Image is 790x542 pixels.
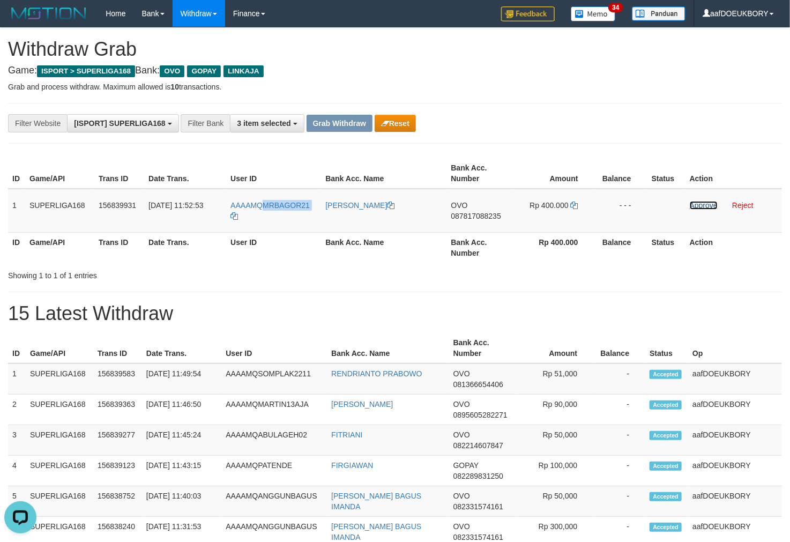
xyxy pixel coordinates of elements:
a: [PERSON_NAME] [331,400,393,409]
th: Status [647,158,685,189]
th: User ID [226,158,321,189]
span: Copy 082331574161 to clipboard [453,533,503,541]
span: Copy 082289831250 to clipboard [453,472,503,480]
td: Rp 50,000 [516,486,594,517]
th: Bank Acc. Number [447,158,515,189]
p: Grab and process withdraw. Maximum allowed is transactions. [8,81,782,92]
span: 156839931 [99,201,136,210]
a: [PERSON_NAME] BAGUS IMANDA [331,522,421,541]
th: Balance [593,333,645,363]
th: Status [647,232,685,263]
td: SUPERLIGA168 [26,486,93,517]
th: Date Trans. [144,158,226,189]
a: Approve [690,201,718,210]
a: FITRIANI [331,430,362,439]
span: OVO [451,201,468,210]
th: Action [685,232,782,263]
span: GOPAY [453,461,479,470]
td: aafDOEUKBORY [688,395,782,425]
th: Trans ID [94,158,144,189]
a: FIRGIAWAN [331,461,373,470]
span: Accepted [650,400,682,410]
h4: Game: Bank: [8,65,782,76]
div: Filter Bank [181,114,230,132]
span: [ISPORT] SUPERLIGA168 [74,119,165,128]
button: [ISPORT] SUPERLIGA168 [67,114,178,132]
span: Copy 082331574161 to clipboard [453,502,503,511]
th: Op [688,333,782,363]
th: Date Trans. [142,333,221,363]
img: panduan.png [632,6,685,21]
span: Accepted [650,523,682,532]
span: 3 item selected [237,119,290,128]
th: Bank Acc. Name [321,158,446,189]
button: Reset [375,115,416,132]
td: SUPERLIGA168 [26,395,93,425]
th: ID [8,232,25,263]
img: Feedback.jpg [501,6,555,21]
th: User ID [221,333,327,363]
td: AAAAMQSOMPLAK2211 [221,363,327,395]
span: Accepted [650,462,682,471]
th: Bank Acc. Number [447,232,515,263]
th: Trans ID [94,232,144,263]
th: Rp 400.000 [515,232,594,263]
a: Reject [732,201,754,210]
a: [PERSON_NAME] [325,201,394,210]
td: 1 [8,363,26,395]
span: 34 [608,3,623,12]
a: RENDRIANTO PRABOWO [331,369,422,378]
td: - - - [594,189,647,233]
th: Game/API [25,232,94,263]
span: OVO [453,522,470,531]
span: OVO [160,65,184,77]
span: ISPORT > SUPERLIGA168 [37,65,135,77]
td: - [593,363,645,395]
th: Action [685,158,782,189]
th: Trans ID [93,333,142,363]
td: Rp 100,000 [516,456,594,486]
td: - [593,456,645,486]
td: [DATE] 11:43:15 [142,456,221,486]
td: 156838752 [93,486,142,517]
td: AAAAMQMARTIN13AJA [221,395,327,425]
td: AAAAMQPATENDE [221,456,327,486]
th: Bank Acc. Number [449,333,516,363]
h1: Withdraw Grab [8,39,782,60]
td: SUPERLIGA168 [26,363,93,395]
th: Date Trans. [144,232,226,263]
td: Rp 50,000 [516,425,594,456]
th: Game/API [26,333,93,363]
a: AAAAMQMRBAGOR21 [230,201,310,220]
td: 156839123 [93,456,142,486]
td: AAAAMQABULAGEH02 [221,425,327,456]
td: aafDOEUKBORY [688,425,782,456]
td: 4 [8,456,26,486]
th: Balance [594,158,647,189]
span: Accepted [650,492,682,501]
a: Copy 400000 to clipboard [571,201,578,210]
td: 1 [8,189,25,233]
td: AAAAMQANGGUNBAGUS [221,486,327,517]
span: Accepted [650,431,682,440]
th: Balance [594,232,647,263]
td: aafDOEUKBORY [688,363,782,395]
td: - [593,486,645,517]
th: Game/API [25,158,94,189]
th: Amount [515,158,594,189]
a: [PERSON_NAME] BAGUS IMANDA [331,492,421,511]
span: GOPAY [187,65,221,77]
td: [DATE] 11:49:54 [142,363,221,395]
td: 3 [8,425,26,456]
span: [DATE] 11:52:53 [148,201,203,210]
span: Accepted [650,370,682,379]
td: [DATE] 11:45:24 [142,425,221,456]
td: 156839277 [93,425,142,456]
td: [DATE] 11:46:50 [142,395,221,425]
th: Bank Acc. Name [321,232,446,263]
span: Copy 087817088235 to clipboard [451,212,501,220]
button: Grab Withdraw [307,115,372,132]
th: ID [8,333,26,363]
td: SUPERLIGA168 [26,425,93,456]
span: OVO [453,492,470,500]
